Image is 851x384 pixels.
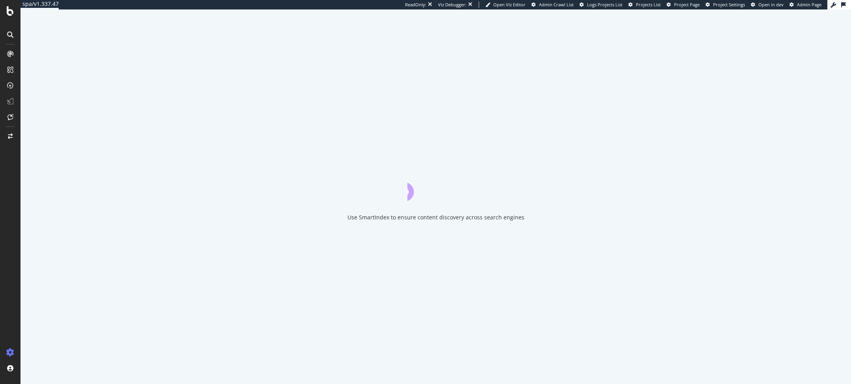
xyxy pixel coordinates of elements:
div: Viz Debugger: [438,2,466,8]
span: Open Viz Editor [493,2,526,7]
span: Admin Page [797,2,821,7]
a: Admin Crawl List [531,2,574,8]
span: Project Settings [713,2,745,7]
a: Open Viz Editor [485,2,526,8]
div: animation [407,173,464,201]
a: Project Page [667,2,700,8]
span: Project Page [674,2,700,7]
a: Project Settings [706,2,745,8]
a: Open in dev [751,2,784,8]
span: Projects List [636,2,661,7]
a: Logs Projects List [580,2,622,8]
div: Use SmartIndex to ensure content discovery across search engines [347,213,524,221]
div: ReadOnly: [405,2,426,8]
a: Projects List [628,2,661,8]
a: Admin Page [790,2,821,8]
span: Open in dev [758,2,784,7]
span: Admin Crawl List [539,2,574,7]
span: Logs Projects List [587,2,622,7]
